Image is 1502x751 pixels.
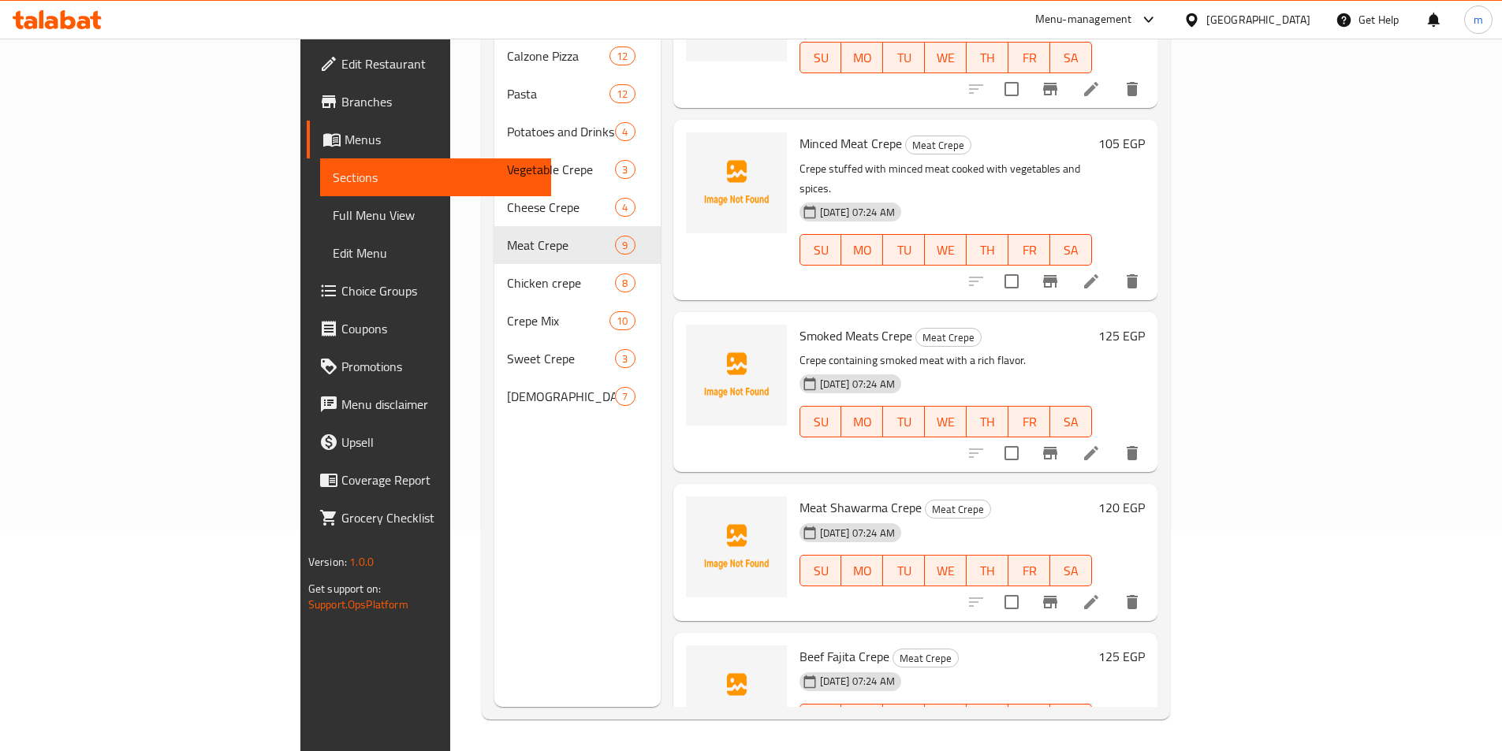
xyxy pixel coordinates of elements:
[883,42,925,73] button: TU
[1050,555,1092,586] button: SA
[799,42,842,73] button: SU
[931,411,960,433] span: WE
[967,42,1008,73] button: TH
[925,500,991,519] div: Meat Crepe
[814,674,901,689] span: [DATE] 07:24 AM
[1008,555,1050,586] button: FR
[973,46,1002,69] span: TH
[507,160,615,179] div: Vegetable Crepe
[1098,496,1145,519] h6: 120 EGP
[973,560,1002,582] span: TH
[507,46,609,65] div: Calzone Pizza
[1035,10,1132,29] div: Menu-management
[1474,11,1483,28] span: m
[307,83,551,121] a: Branches
[799,704,842,735] button: SU
[799,645,889,668] span: Beef Fajita Crepe
[341,92,539,111] span: Branches
[883,234,925,266] button: TU
[308,578,381,599] span: Get support on:
[807,239,836,262] span: SU
[341,395,539,414] span: Menu disclaimer
[507,273,615,292] span: Chicken crepe
[616,351,634,366] span: 3
[799,324,912,348] span: Smoked Meats Crepe
[1050,704,1092,735] button: SA
[320,158,551,196] a: Sections
[616,125,634,139] span: 4
[967,704,1008,735] button: TH
[906,136,971,154] span: Meat Crepe
[1113,583,1151,621] button: delete
[1015,46,1044,69] span: FR
[494,37,660,75] div: Calzone Pizza12
[341,433,539,452] span: Upsell
[507,198,615,217] span: Cheese Crepe
[616,238,634,253] span: 9
[915,328,982,347] div: Meat Crepe
[494,75,660,113] div: Pasta12
[925,704,967,735] button: WE
[320,196,551,234] a: Full Menu View
[609,84,635,103] div: items
[807,560,836,582] span: SU
[1113,70,1151,108] button: delete
[916,329,981,347] span: Meat Crepe
[507,349,615,368] span: Sweet Crepe
[615,349,635,368] div: items
[507,122,615,141] span: Potatoes and Drinks
[799,406,842,437] button: SU
[507,84,609,103] span: Pasta
[799,234,842,266] button: SU
[333,206,539,225] span: Full Menu View
[507,387,615,406] span: [DEMOGRAPHIC_DATA]
[494,31,660,422] nav: Menu sections
[507,387,615,406] div: Syrian
[848,46,877,69] span: MO
[494,377,660,415] div: [DEMOGRAPHIC_DATA]7
[883,704,925,735] button: TU
[616,200,634,215] span: 4
[889,411,919,433] span: TU
[686,132,787,233] img: Minced Meat Crepe
[889,560,919,582] span: TU
[925,234,967,266] button: WE
[494,264,660,302] div: Chicken crepe8
[905,136,971,154] div: Meat Crepe
[615,387,635,406] div: items
[1008,704,1050,735] button: FR
[1098,645,1145,667] h6: 125 EGP
[893,649,958,667] span: Meat Crepe
[616,389,634,404] span: 7
[615,198,635,217] div: items
[1082,444,1101,463] a: Edit menu item
[967,406,1008,437] button: TH
[967,234,1008,266] button: TH
[341,319,539,338] span: Coupons
[349,552,374,572] span: 1.0.0
[333,244,539,262] span: Edit Menu
[507,236,615,255] div: Meat Crepe
[686,325,787,426] img: Smoked Meats Crepe
[1031,434,1069,472] button: Branch-specific-item
[1082,80,1101,99] a: Edit menu item
[307,385,551,423] a: Menu disclaimer
[1098,132,1145,154] h6: 105 EGP
[1008,406,1050,437] button: FR
[307,499,551,537] a: Grocery Checklist
[307,348,551,385] a: Promotions
[686,496,787,597] img: Meat Shawarma Crepe
[341,508,539,527] span: Grocery Checklist
[1015,239,1044,262] span: FR
[841,42,883,73] button: MO
[615,160,635,179] div: items
[307,310,551,348] a: Coupons
[931,560,960,582] span: WE
[848,560,877,582] span: MO
[1031,583,1069,621] button: Branch-specific-item
[307,45,551,83] a: Edit Restaurant
[931,239,960,262] span: WE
